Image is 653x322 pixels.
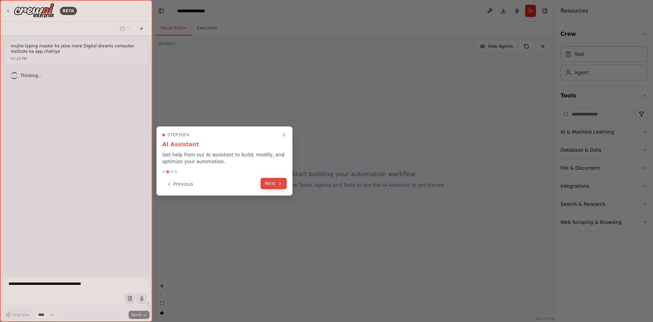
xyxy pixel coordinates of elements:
[156,6,166,16] button: Hide left sidebar
[280,131,288,139] button: Close walkthrough
[162,140,287,149] h3: AI Assistant
[168,132,189,138] span: Step 2 of 4
[261,178,287,189] button: Next
[162,151,287,165] p: Get help from our AI assistant to build, modify, and optimize your automation.
[162,179,197,190] button: Previous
